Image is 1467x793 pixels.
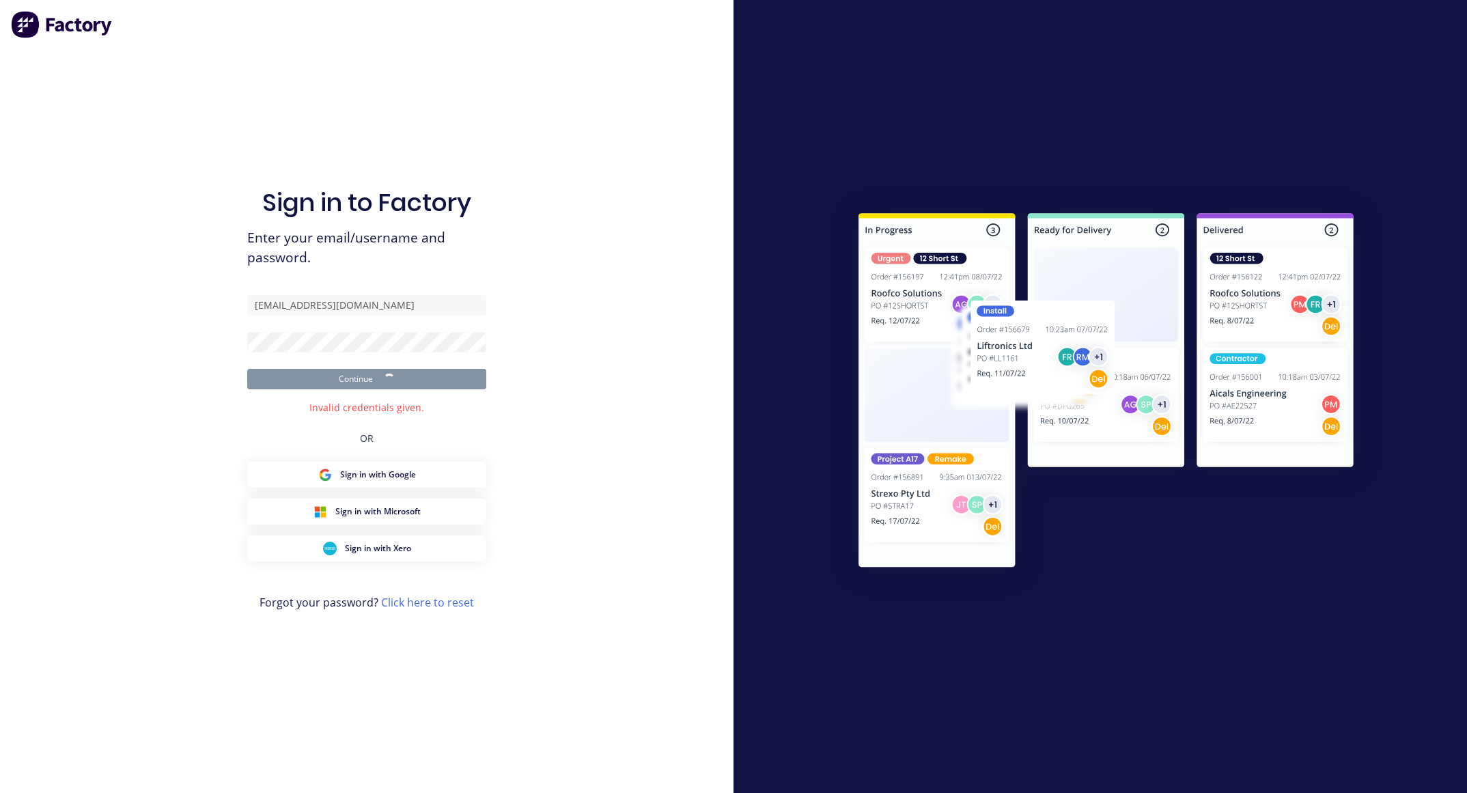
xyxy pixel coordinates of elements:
[247,369,486,389] button: Continue
[323,542,337,555] img: Xero Sign in
[262,188,471,217] h1: Sign in to Factory
[340,469,416,481] span: Sign in with Google
[247,535,486,561] button: Xero Sign inSign in with Xero
[345,542,411,555] span: Sign in with Xero
[318,468,332,482] img: Google Sign in
[360,415,374,462] div: OR
[313,505,327,518] img: Microsoft Sign in
[247,228,486,268] span: Enter your email/username and password.
[247,462,486,488] button: Google Sign inSign in with Google
[260,594,474,611] span: Forgot your password?
[11,11,113,38] img: Factory
[335,505,421,518] span: Sign in with Microsoft
[247,499,486,525] button: Microsoft Sign inSign in with Microsoft
[247,295,486,316] input: Email/Username
[309,400,424,415] div: Invalid credentials given.
[381,595,474,610] a: Click here to reset
[828,186,1384,600] img: Sign in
